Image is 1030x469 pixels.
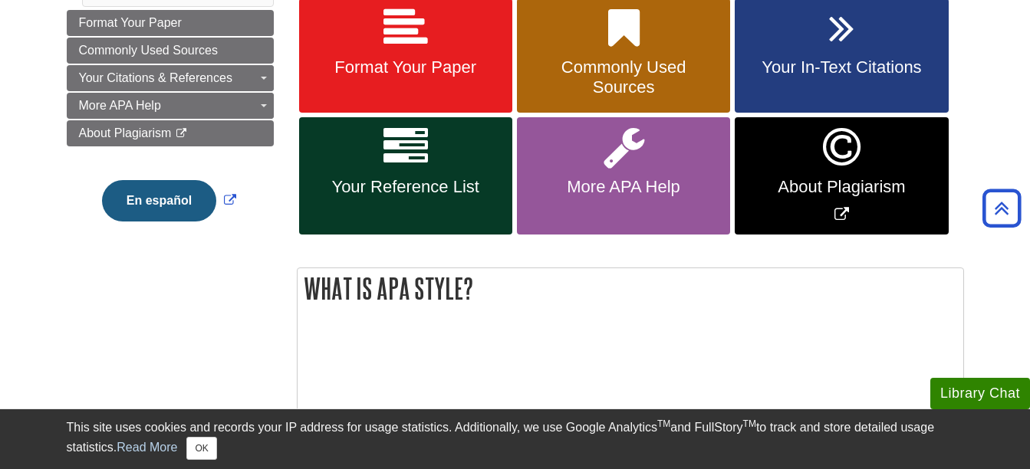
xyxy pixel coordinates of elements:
a: Commonly Used Sources [67,38,274,64]
a: Link opens in new window [98,194,240,207]
a: Read More [117,441,177,454]
span: Format Your Paper [311,57,501,77]
button: Library Chat [930,378,1030,409]
i: This link opens in a new window [175,129,188,139]
a: Format Your Paper [67,10,274,36]
button: Close [186,437,216,460]
h2: What is APA Style? [298,268,963,309]
sup: TM [743,418,756,429]
button: En español [102,180,216,221]
a: Your Reference List [299,117,512,235]
span: Commonly Used Sources [79,44,218,57]
span: Format Your Paper [79,16,182,29]
span: Commonly Used Sources [528,57,719,97]
span: About Plagiarism [746,177,936,197]
a: Link opens in new window [735,117,948,235]
a: Your Citations & References [67,65,274,91]
a: About Plagiarism [67,120,274,146]
a: More APA Help [67,93,274,119]
span: Your Reference List [311,177,501,197]
span: Your Citations & References [79,71,232,84]
div: This site uses cookies and records your IP address for usage statistics. Additionally, we use Goo... [67,418,964,460]
span: About Plagiarism [79,126,172,139]
a: Back to Top [977,198,1026,218]
span: More APA Help [79,99,161,112]
span: More APA Help [528,177,719,197]
a: More APA Help [517,117,730,235]
sup: TM [657,418,670,429]
span: Your In-Text Citations [746,57,936,77]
